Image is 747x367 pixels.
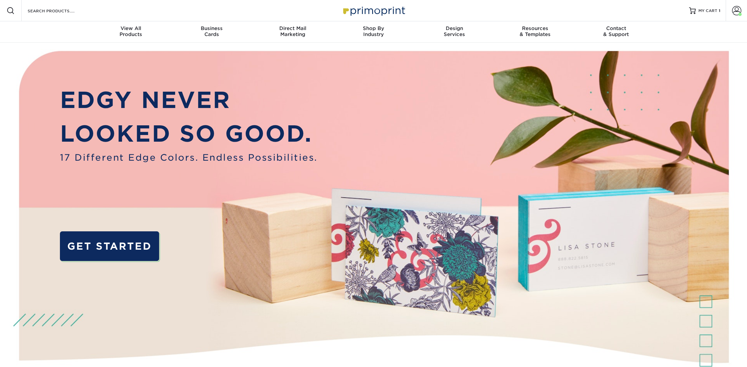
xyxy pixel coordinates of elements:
[60,83,318,117] p: EDGY NEVER
[171,25,252,37] div: Cards
[91,25,171,31] span: View All
[340,3,407,18] img: Primoprint
[495,25,576,37] div: & Templates
[576,25,656,31] span: Contact
[333,25,414,31] span: Shop By
[698,8,717,14] span: MY CART
[333,21,414,43] a: Shop ByIndustry
[333,25,414,37] div: Industry
[60,231,159,261] a: GET STARTED
[171,21,252,43] a: BusinessCards
[576,21,656,43] a: Contact& Support
[495,25,576,31] span: Resources
[91,25,171,37] div: Products
[495,21,576,43] a: Resources& Templates
[414,25,495,37] div: Services
[60,151,318,164] span: 17 Different Edge Colors. Endless Possibilities.
[60,117,318,151] p: LOOKED SO GOOD.
[91,21,171,43] a: View AllProducts
[576,25,656,37] div: & Support
[252,25,333,31] span: Direct Mail
[414,21,495,43] a: DesignServices
[171,25,252,31] span: Business
[252,25,333,37] div: Marketing
[252,21,333,43] a: Direct MailMarketing
[27,7,92,15] input: SEARCH PRODUCTS.....
[719,8,720,13] span: 1
[414,25,495,31] span: Design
